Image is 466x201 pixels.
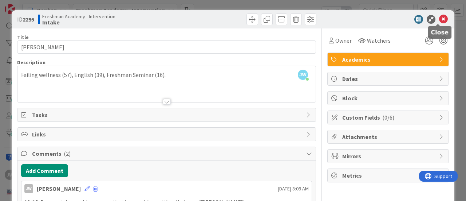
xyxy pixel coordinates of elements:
[342,113,435,122] span: Custom Fields
[21,71,312,79] p: Failing wellness (57), English (39), Freshman Seminar (16).
[367,36,391,45] span: Watchers
[32,149,303,158] span: Comments
[342,94,435,103] span: Block
[342,152,435,161] span: Mirrors
[37,184,81,193] div: [PERSON_NAME]
[335,36,352,45] span: Owner
[32,111,303,119] span: Tasks
[298,70,308,80] span: JW
[42,19,115,25] b: Intake
[342,55,435,64] span: Academics
[342,171,435,180] span: Metrics
[32,130,303,139] span: Links
[278,185,309,193] span: [DATE] 8:09 AM
[17,59,46,66] span: Description
[42,13,115,19] span: Freshman Academy - Intervention
[24,184,33,193] div: JW
[342,74,435,83] span: Dates
[342,132,435,141] span: Attachments
[17,34,29,40] label: Title
[431,29,449,36] h5: Close
[64,150,71,157] span: ( 2 )
[382,114,394,121] span: ( 0/6 )
[15,1,33,10] span: Support
[17,15,34,24] span: ID
[23,16,34,23] b: 2295
[21,164,68,177] button: Add Comment
[17,40,316,54] input: type card name here...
